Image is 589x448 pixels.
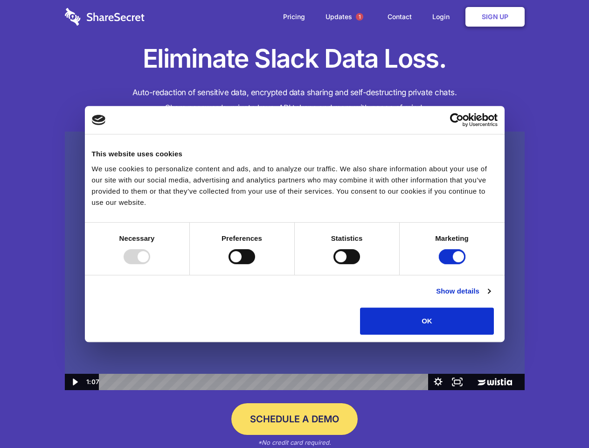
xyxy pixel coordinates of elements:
[92,148,498,160] div: This website uses cookies
[435,234,469,242] strong: Marketing
[274,2,314,31] a: Pricing
[65,85,525,116] h4: Auto-redaction of sensitive data, encrypted data sharing and self-destructing private chats. Shar...
[65,42,525,76] h1: Eliminate Slack Data Loss.
[92,115,106,125] img: logo
[356,13,363,21] span: 1
[65,132,525,391] img: Sharesecret
[65,374,84,390] button: Play Video
[222,234,262,242] strong: Preferences
[65,8,145,26] img: logo-wordmark-white-trans-d4663122ce5f474addd5e946df7df03e33cb6a1c49d2221995e7729f52c070b2.svg
[106,374,424,390] div: Playbar
[360,308,494,335] button: OK
[465,7,525,27] a: Sign Up
[331,234,363,242] strong: Statistics
[467,374,524,390] a: Wistia Logo -- Learn More
[436,286,490,297] a: Show details
[258,439,331,446] em: *No credit card required.
[542,401,578,437] iframe: Drift Widget Chat Controller
[423,2,464,31] a: Login
[448,374,467,390] button: Fullscreen
[416,113,498,127] a: Usercentrics Cookiebot - opens in a new window
[119,234,155,242] strong: Necessary
[378,2,421,31] a: Contact
[231,403,358,435] a: Schedule a Demo
[429,374,448,390] button: Show settings menu
[92,163,498,208] div: We use cookies to personalize content and ads, and to analyze our traffic. We also share informat...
